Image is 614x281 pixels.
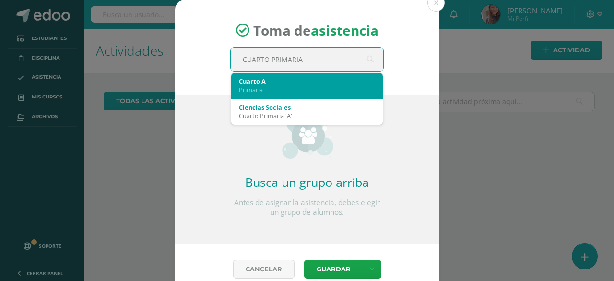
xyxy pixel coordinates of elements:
[311,21,378,39] strong: asistencia
[281,110,333,159] img: groups_small.png
[233,260,295,279] a: Cancelar
[253,21,378,39] span: Toma de
[304,260,363,279] button: Guardar
[231,48,383,71] input: Busca un grado o sección aquí...
[230,198,384,217] p: Antes de asignar la asistencia, debes elegir un grupo de alumnos.
[230,174,384,190] h2: Busca un grupo arriba
[239,77,375,86] div: Cuarto A
[239,103,375,111] div: Ciencias Sociales
[239,111,375,120] div: Cuarto Primaria 'A'
[239,86,375,94] div: Primaria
